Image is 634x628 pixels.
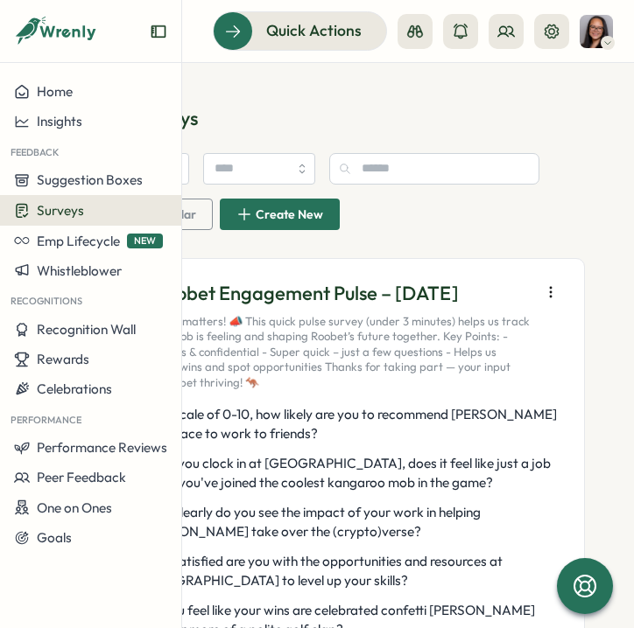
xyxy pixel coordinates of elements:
span: Peer Feedback [37,469,126,485]
p: Your voice matters! 📣 This quick pulse survey (under 3 minutes) helps us track how our Mob is fee... [127,314,532,391]
span: Whistleblower [37,262,122,279]
span: Celebrations [37,380,112,397]
span: Quick Actions [266,19,362,42]
span: Goals [37,529,72,546]
button: Expand sidebar [150,23,167,40]
p: 💬 Roobet Engagement Pulse – [DATE] [127,280,532,307]
span: Surveys [37,202,84,219]
span: Performance Reviews [37,439,167,456]
button: Quick Actions [213,11,387,50]
span: On a scale of 0-10, how likely are you to recommend [PERSON_NAME] as a place to work to friends? [143,405,563,443]
span: Rewards [37,351,89,367]
span: One on Ones [37,499,112,516]
img: Natasha Whittaker [580,15,613,48]
span: Suggestion Boxes [37,171,143,188]
span: Recognition Wall [37,321,136,338]
span: Emp Lifecycle [37,233,120,249]
span: Create New [256,208,323,220]
span: NEW [127,234,163,248]
button: Create New [220,199,340,230]
span: When you clock in at [GEOGRAPHIC_DATA], does it feel like just a job or like you've joined the co... [141,454,563,492]
span: How clearly do you see the impact of your work in helping [PERSON_NAME] take over the (crypto)verse? [143,503,563,541]
span: How satisfied are you with the opportunities and resources at [GEOGRAPHIC_DATA] to level up your ... [142,552,563,590]
span: Insights [37,113,82,129]
span: Home [37,83,73,100]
